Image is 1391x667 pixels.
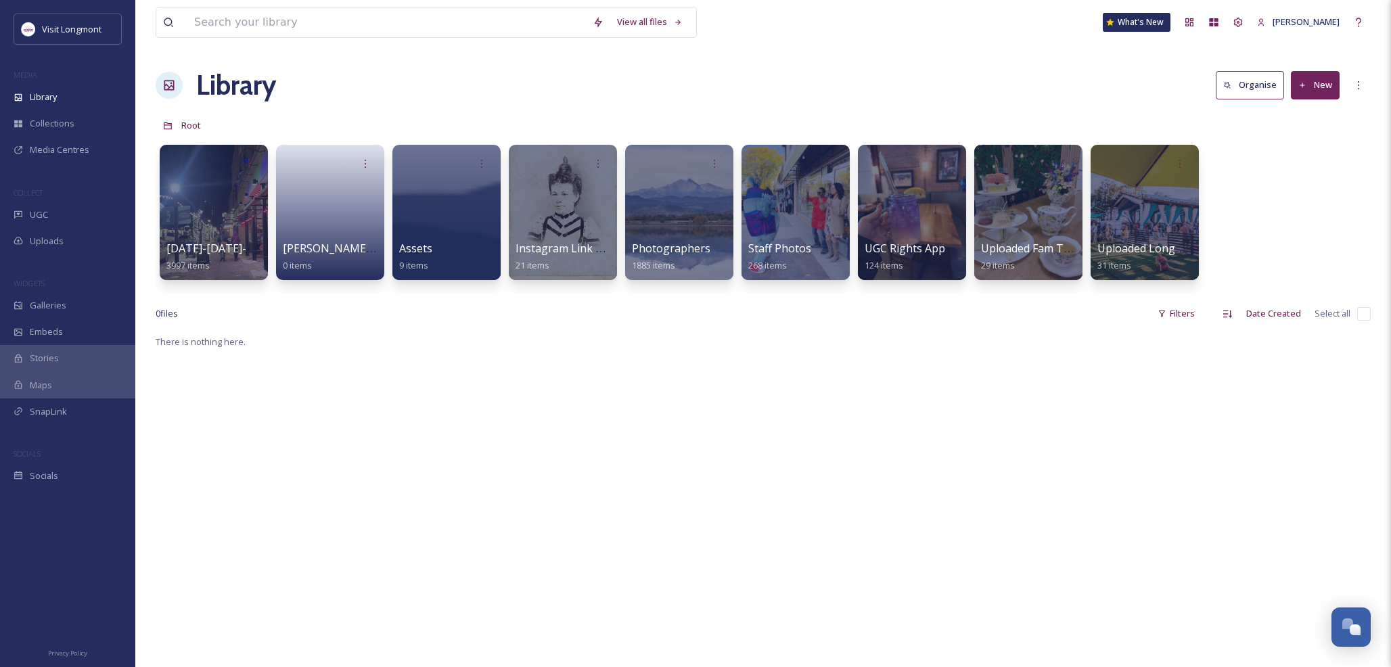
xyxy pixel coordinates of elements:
[187,7,586,37] input: Search your library
[1151,300,1202,327] div: Filters
[156,336,246,348] span: There is nothing here.
[399,242,432,271] a: Assets9 items
[1103,13,1170,32] a: What's New
[1097,242,1242,271] a: Uploaded Longmont Folders31 items
[1331,607,1371,647] button: Open Chat
[14,187,43,198] span: COLLECT
[748,242,811,271] a: Staff Photos268 items
[22,22,35,36] img: longmont.jpg
[1216,71,1291,99] a: Organise
[632,259,675,271] span: 1885 items
[399,241,432,256] span: Assets
[30,299,66,312] span: Galleries
[181,117,201,133] a: Root
[865,242,1018,271] a: UGC Rights Approved Content124 items
[14,278,45,288] span: WIDGETS
[166,242,352,271] a: [DATE]-[DATE]-ugc-rights-approved3997 items
[14,448,41,459] span: SOCIALS
[1216,71,1284,99] button: Organise
[30,325,63,338] span: Embeds
[632,241,710,256] span: Photographers
[516,242,620,271] a: Instagram Link Tree21 items
[865,259,903,271] span: 124 items
[1273,16,1340,28] span: [PERSON_NAME]
[14,70,37,80] span: MEDIA
[30,469,58,482] span: Socials
[610,9,689,35] a: View all files
[748,241,811,256] span: Staff Photos
[283,259,312,271] span: 0 items
[166,259,210,271] span: 3997 items
[748,259,787,271] span: 268 items
[42,23,101,35] span: Visit Longmont
[1239,300,1308,327] div: Date Created
[981,241,1121,256] span: Uploaded Fam Tour Photos
[48,644,87,660] a: Privacy Policy
[1250,9,1346,35] a: [PERSON_NAME]
[1315,307,1350,320] span: Select all
[30,235,64,248] span: Uploads
[156,307,178,320] span: 0 file s
[516,259,549,271] span: 21 items
[166,241,352,256] span: [DATE]-[DATE]-ugc-rights-approved
[30,117,74,130] span: Collections
[865,241,1018,256] span: UGC Rights Approved Content
[30,91,57,103] span: Library
[981,242,1121,271] a: Uploaded Fam Tour Photos29 items
[30,405,67,418] span: SnapLink
[181,119,201,131] span: Root
[30,208,48,221] span: UGC
[283,242,420,271] a: [PERSON_NAME] Collective0 items
[48,649,87,658] span: Privacy Policy
[30,143,89,156] span: Media Centres
[1097,259,1131,271] span: 31 items
[30,379,52,392] span: Maps
[632,242,710,271] a: Photographers1885 items
[1097,241,1242,256] span: Uploaded Longmont Folders
[1291,71,1340,99] button: New
[196,65,276,106] a: Library
[516,241,620,256] span: Instagram Link Tree
[30,352,59,365] span: Stories
[981,259,1015,271] span: 29 items
[399,259,428,271] span: 9 items
[283,241,420,256] span: [PERSON_NAME] Collective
